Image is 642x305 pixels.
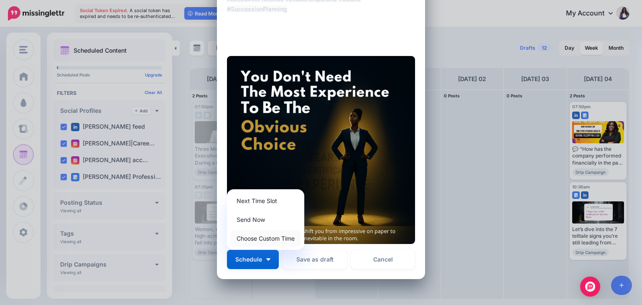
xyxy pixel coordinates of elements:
[580,277,600,297] div: Open Intercom Messenger
[230,230,301,247] a: Choose Custom Time
[235,257,262,262] span: Schedule
[227,189,304,250] div: Schedule
[227,56,415,244] img: 44MVC6FPO0D1KOG3MQCX7E27KHNOOT6B.png
[230,211,301,228] a: Send Now
[266,258,270,261] img: arrow-down-white.png
[227,250,279,269] button: Schedule
[230,193,301,209] a: Next Time Slot
[283,250,347,269] button: Save as draft
[351,250,415,269] a: Cancel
